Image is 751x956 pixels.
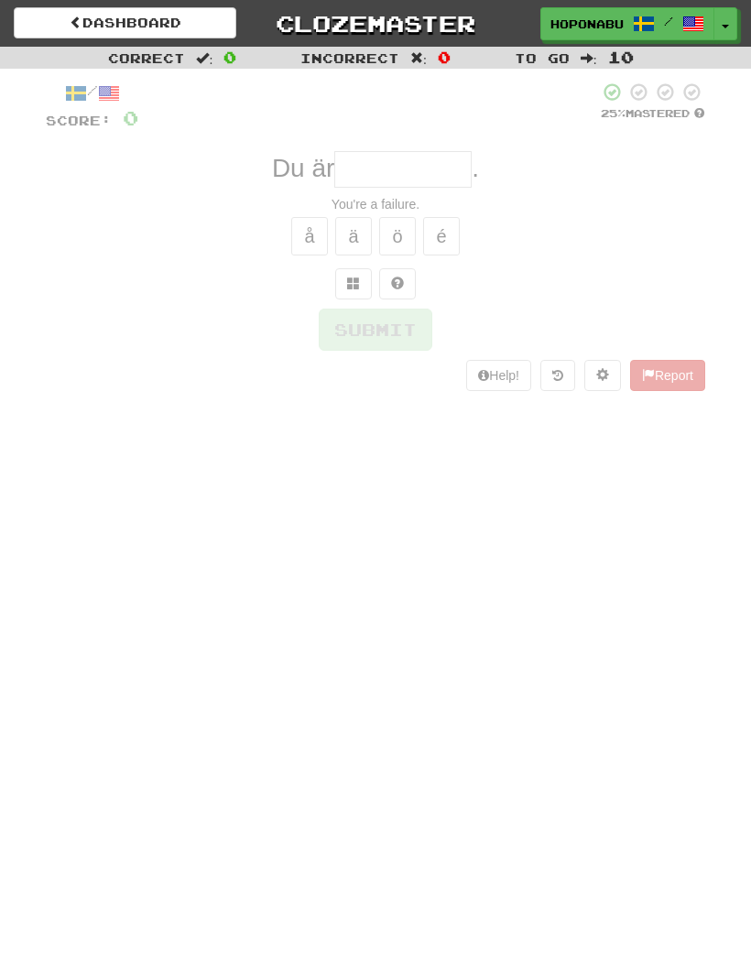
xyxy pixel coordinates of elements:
div: Mastered [599,106,705,121]
span: 10 [608,48,634,66]
button: ä [335,217,372,255]
a: Dashboard [14,7,236,38]
div: You're a failure. [46,195,705,213]
span: HopOnABus [550,16,624,32]
button: Help! [466,360,531,391]
button: Single letter hint - you only get 1 per sentence and score half the points! alt+h [379,268,416,299]
span: Du är [272,154,334,182]
button: Switch sentence to multiple choice alt+p [335,268,372,299]
span: Incorrect [300,50,399,66]
span: To go [515,50,570,66]
span: 0 [123,106,138,129]
button: Report [630,360,705,391]
a: HopOnABus / [540,7,714,40]
button: Submit [319,309,432,351]
button: Round history (alt+y) [540,360,575,391]
button: ö [379,217,416,255]
span: 0 [438,48,451,66]
span: 25 % [601,107,626,119]
span: 0 [223,48,236,66]
span: : [196,51,212,64]
span: . [472,154,479,182]
span: Correct [108,50,185,66]
span: : [581,51,597,64]
button: é [423,217,460,255]
span: / [664,15,673,27]
span: : [410,51,427,64]
span: Score: [46,113,112,128]
button: å [291,217,328,255]
div: / [46,81,138,104]
a: Clozemaster [264,7,486,39]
